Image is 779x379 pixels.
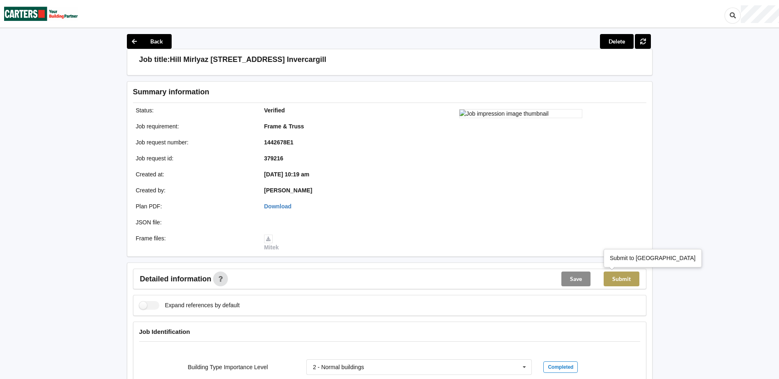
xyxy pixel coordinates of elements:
[140,275,211,283] span: Detailed information
[130,106,259,114] div: Status :
[130,186,259,194] div: Created by :
[188,364,268,370] label: Building Type Importance Level
[741,5,779,23] div: User Profile
[264,107,285,114] b: Verified
[130,218,259,226] div: JSON file :
[610,254,696,262] div: Submit to [GEOGRAPHIC_DATA]
[130,234,259,251] div: Frame files :
[600,34,634,49] button: Delete
[127,34,172,49] button: Back
[170,55,326,64] h3: Hill Mirlyaz [STREET_ADDRESS] Invercargill
[264,123,304,130] b: Frame & Truss
[264,187,312,194] b: [PERSON_NAME]
[4,0,78,27] img: Carters
[543,361,578,373] div: Completed
[130,122,259,130] div: Job requirement :
[130,138,259,146] div: Job request number :
[264,139,294,146] b: 1442678E1
[139,301,240,310] label: Expand references by default
[139,328,640,336] h4: Job Identification
[130,154,259,162] div: Job request id :
[130,170,259,178] div: Created at :
[130,202,259,210] div: Plan PDF :
[459,109,582,118] img: Job impression image thumbnail
[264,155,283,162] b: 379216
[313,364,364,370] div: 2 - Normal buildings
[264,203,292,210] a: Download
[604,272,639,286] button: Submit
[264,235,279,251] a: Mitek
[133,87,515,97] h3: Summary information
[139,55,170,64] h3: Job title:
[264,171,309,178] b: [DATE] 10:19 am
